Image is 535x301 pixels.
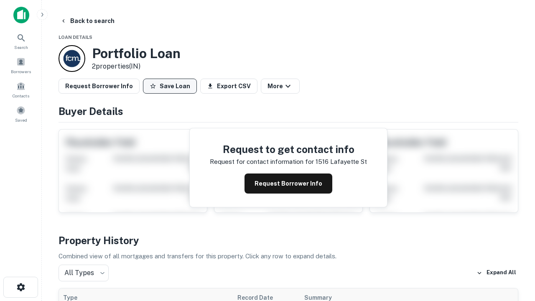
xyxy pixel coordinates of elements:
a: Borrowers [3,54,39,77]
button: More [261,79,300,94]
h4: Buyer Details [59,104,518,119]
p: 1516 lafayette st [316,157,367,167]
button: Back to search [57,13,118,28]
span: Saved [15,117,27,123]
span: Contacts [13,92,29,99]
span: Search [14,44,28,51]
button: Save Loan [143,79,197,94]
a: Saved [3,102,39,125]
button: Expand All [474,267,518,279]
p: Request for contact information for [210,157,314,167]
a: Contacts [3,78,39,101]
p: 2 properties (IN) [92,61,181,71]
h4: Property History [59,233,518,248]
h4: Request to get contact info [210,142,367,157]
a: Search [3,30,39,52]
iframe: Chat Widget [493,207,535,247]
h3: Portfolio Loan [92,46,181,61]
button: Export CSV [200,79,257,94]
button: Request Borrower Info [59,79,140,94]
span: Loan Details [59,35,92,40]
div: All Types [59,265,109,281]
span: Borrowers [11,68,31,75]
button: Request Borrower Info [245,173,332,194]
p: Combined view of all mortgages and transfers for this property. Click any row to expand details. [59,251,518,261]
img: capitalize-icon.png [13,7,29,23]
